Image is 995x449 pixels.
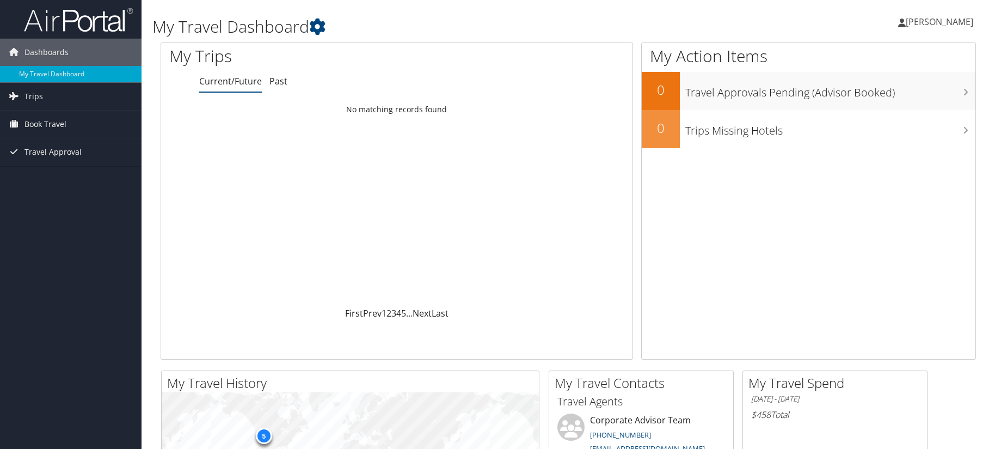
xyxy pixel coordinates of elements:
h2: My Travel Spend [748,374,927,392]
h2: 0 [642,81,680,99]
span: … [406,307,413,319]
h1: My Travel Dashboard [152,15,707,38]
td: No matching records found [161,100,632,119]
h2: 0 [642,119,680,137]
span: $458 [751,409,771,421]
a: 0Travel Approvals Pending (Advisor Booked) [642,72,975,110]
h6: [DATE] - [DATE] [751,394,919,404]
a: 4 [396,307,401,319]
a: 3 [391,307,396,319]
span: Book Travel [24,111,66,138]
h6: Total [751,409,919,421]
h1: My Action Items [642,45,975,68]
a: Next [413,307,432,319]
a: Last [432,307,449,319]
span: Travel Approval [24,138,82,166]
a: 5 [401,307,406,319]
a: 0Trips Missing Hotels [642,110,975,148]
h2: My Travel History [167,374,539,392]
span: [PERSON_NAME] [906,16,973,28]
a: Past [269,75,287,87]
a: Current/Future [199,75,262,87]
h3: Travel Approvals Pending (Advisor Booked) [685,80,975,100]
h3: Trips Missing Hotels [685,118,975,138]
h3: Travel Agents [557,394,725,409]
a: 1 [382,307,386,319]
a: 2 [386,307,391,319]
span: Dashboards [24,39,69,66]
div: 5 [255,428,272,444]
a: First [345,307,363,319]
a: Prev [363,307,382,319]
h2: My Travel Contacts [555,374,733,392]
img: airportal-logo.png [24,7,133,33]
h1: My Trips [169,45,428,68]
a: [PERSON_NAME] [898,5,984,38]
a: [PHONE_NUMBER] [590,430,651,440]
span: Trips [24,83,43,110]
